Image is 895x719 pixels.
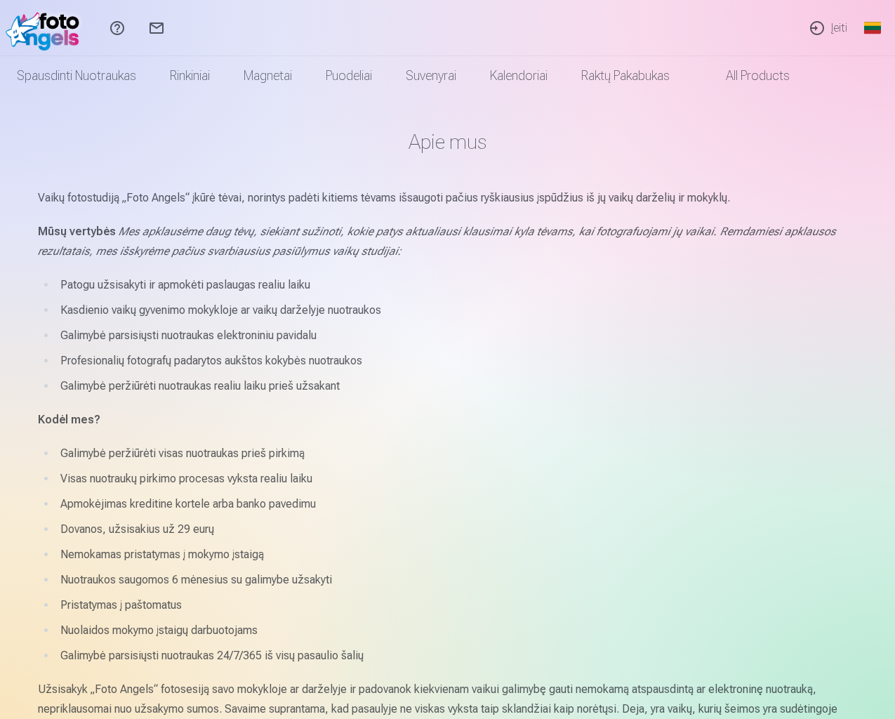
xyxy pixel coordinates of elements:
[56,570,858,590] li: Nuotraukos saugomos 6 mėnesius su galimybe užsakyti
[56,444,858,463] li: Galimybė peržiūrėti visas nuotraukas prieš pirkimą
[309,56,389,95] a: Puodeliai
[6,6,86,51] img: /fa2
[687,56,807,95] a: All products
[56,275,858,295] li: Patogu užsisakyti ir apmokėti paslaugas realiu laiku
[56,621,858,640] li: Nuolaidos mokymo įstaigų darbuotojams
[56,545,858,565] li: Nemokamas pristatymas į mokymo įstaigą
[389,56,473,95] a: Suvenyrai
[56,376,858,396] li: Galimybė peržiūrėti nuotraukas realiu laiku prieš užsakant
[38,129,858,154] h1: Apie mus
[56,494,858,514] li: Apmokėjimas kreditine kortele arba banko pavedimu
[38,188,858,208] p: Vaikų fotostudiją „Foto Angels“ įkūrė tėvai, norintys padėti kitiems tėvams išsaugoti pačius ryšk...
[153,56,227,95] a: Rinkiniai
[56,351,858,371] li: Profesionalių fotografų padarytos aukštos kokybės nuotraukos
[38,225,836,258] em: Mes apklausėme daug tėvų, siekiant sužinoti, kokie patys aktualiausi klausimai kyla tėvams, kai f...
[56,520,858,539] li: Dovanos, užsisakius už 29 eurų
[473,56,564,95] a: Kalendoriai
[38,225,116,238] strong: Mūsų vertybės
[38,413,100,426] strong: Kodėl mes?
[56,595,858,615] li: Pristatymas į paštomatus
[56,646,858,666] li: Galimybė parsisiųsti nuotraukas 24/7/365 iš visų pasaulio šalių
[56,469,858,489] li: Visas nuotraukų pirkimo procesas vyksta realiu laiku
[56,326,858,345] li: Galimybė parsisiųsti nuotraukas elektroniniu pavidalu
[227,56,309,95] a: Magnetai
[56,301,858,320] li: Kasdienio vaikų gyvenimo mokykloje ar vaikų darželyje nuotraukos
[564,56,687,95] a: Raktų pakabukas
